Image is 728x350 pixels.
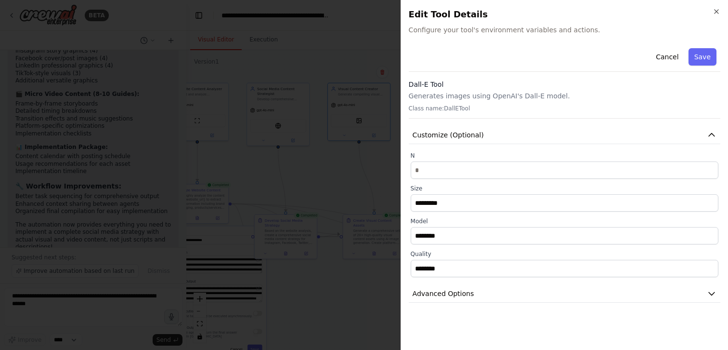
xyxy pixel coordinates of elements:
button: Save [689,48,716,66]
p: Class name: DallETool [409,105,720,112]
button: Cancel [650,48,684,66]
span: Configure your tool's environment variables and actions. [409,25,720,35]
span: Customize (Optional) [413,130,484,140]
h2: Edit Tool Details [409,8,720,21]
label: Size [411,185,718,192]
label: Model [411,217,718,225]
label: Quality [411,250,718,258]
button: Advanced Options [409,285,720,303]
span: Advanced Options [413,289,474,298]
p: Generates images using OpenAI's Dall-E model. [409,91,720,101]
label: N [411,152,718,160]
h3: Dall-E Tool [409,80,720,89]
button: Customize (Optional) [409,126,720,144]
